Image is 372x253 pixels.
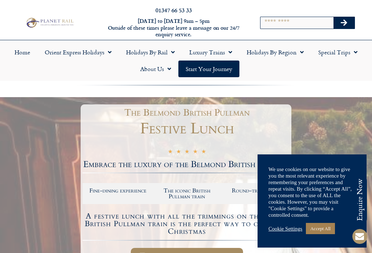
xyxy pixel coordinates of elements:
a: Holidays by Region [239,44,311,61]
nav: Menu [4,44,368,77]
a: Accept All [306,223,335,234]
a: Special Trips [311,44,365,61]
a: Home [7,44,37,61]
i: ★ [193,149,198,156]
i: ★ [176,149,181,156]
h1: The Belmond British Pullman [86,108,288,117]
a: 01347 66 53 33 [155,6,192,14]
a: Start your Journey [178,61,239,77]
h6: [DATE] to [DATE] 9am – 5pm Outside of these times please leave a message on our 24/7 enquiry serv... [101,18,246,38]
a: About Us [133,61,178,77]
h2: Embrace the luxury of the Belmond British Pullman [82,160,291,169]
div: 5/5 [168,148,206,156]
h2: The iconic British Pullman train [156,188,218,199]
img: Planet Rail Train Holidays Logo [24,17,75,29]
button: Search [333,17,355,29]
h2: Round-trip travel [225,188,287,194]
h4: A festive lunch with all the trimmings on the iconic British Pullman train is the perfect way to ... [84,212,290,235]
a: Orient Express Holidays [37,44,119,61]
a: Holidays by Rail [119,44,182,61]
h2: Fine-dining experience [87,188,149,194]
a: Cookie Settings [268,225,302,232]
i: ★ [201,149,206,156]
i: ★ [168,149,173,156]
h1: Festive Lunch [82,121,291,136]
i: ★ [185,149,189,156]
div: We use cookies on our website to give you the most relevant experience by remembering your prefer... [268,166,356,218]
a: Luxury Trains [182,44,239,61]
